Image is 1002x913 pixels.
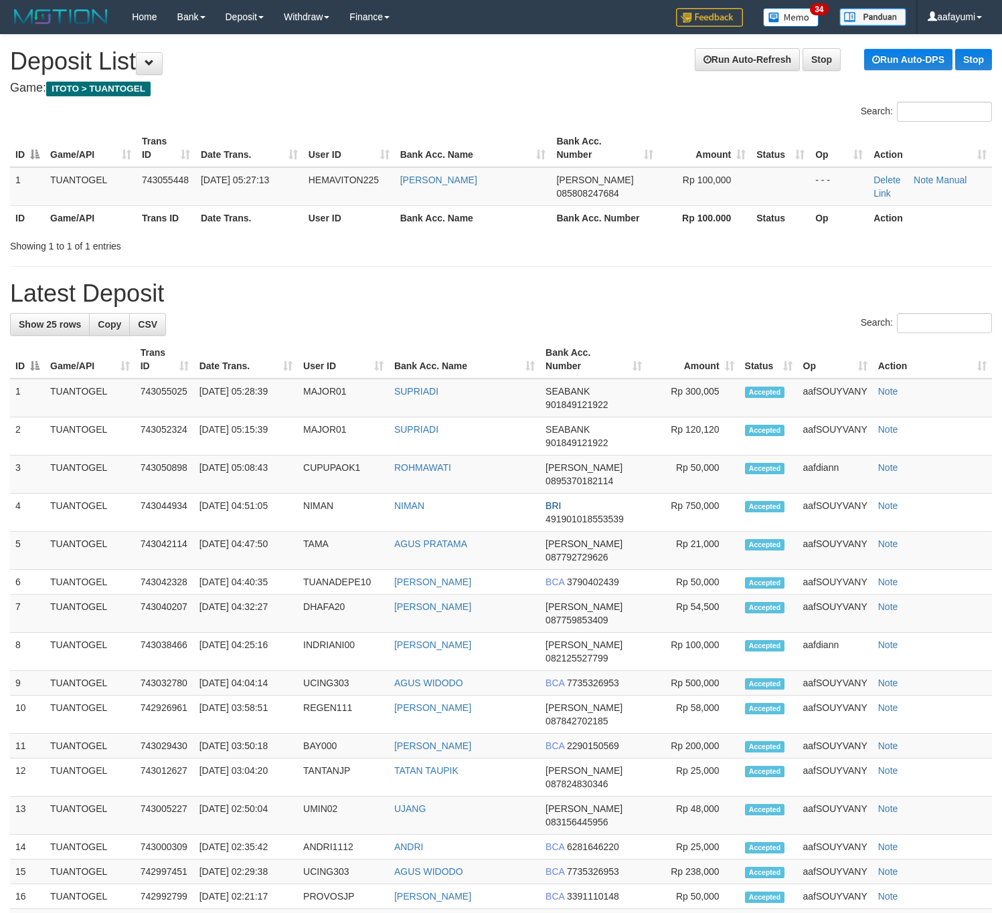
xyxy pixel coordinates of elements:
td: TUANTOGEL [45,494,135,532]
td: [DATE] 03:04:20 [194,758,298,797]
td: TUANTOGEL [45,570,135,595]
td: [DATE] 04:47:50 [194,532,298,570]
td: 742992799 [135,884,194,909]
span: Accepted [745,602,785,613]
td: aafSOUYVANY [798,595,873,633]
span: BCA [546,891,564,902]
td: TUANTOGEL [45,758,135,797]
h1: Deposit List [10,48,992,75]
th: Op [810,205,868,230]
td: 743052324 [135,417,194,455]
span: Accepted [745,387,785,398]
td: 11 [10,734,45,758]
span: Copy 3391110148 to clipboard [567,891,619,902]
a: Manual Link [873,175,967,199]
span: Copy 901849121922 to clipboard [546,399,608,410]
a: AGUS WIDODO [394,866,463,877]
td: [DATE] 04:40:35 [194,570,298,595]
span: [PERSON_NAME] [546,765,622,776]
th: User ID: activate to sort column ascending [298,340,389,379]
span: Accepted [745,892,785,903]
td: Rp 58,000 [647,696,740,734]
span: SEABANK [546,424,590,435]
span: Copy 7735326953 to clipboard [567,678,619,688]
th: Amount: activate to sort column ascending [647,340,740,379]
td: TUANTOGEL [45,696,135,734]
td: Rp 300,005 [647,379,740,417]
td: aafSOUYVANY [798,532,873,570]
td: 5 [10,532,45,570]
span: BCA [546,841,564,852]
td: aafSOUYVANY [798,570,873,595]
span: 743055448 [142,175,189,185]
td: TUANTOGEL [45,532,135,570]
td: 743040207 [135,595,194,633]
a: Run Auto-Refresh [695,48,800,71]
td: TUANADEPE10 [298,570,389,595]
a: Note [878,740,898,751]
a: AGUS WIDODO [394,678,463,688]
a: SUPRIADI [394,386,438,397]
th: Action: activate to sort column ascending [873,340,992,379]
th: Date Trans.: activate to sort column ascending [195,129,303,167]
th: ID [10,205,45,230]
td: 12 [10,758,45,797]
span: [PERSON_NAME] [546,538,622,549]
td: aafSOUYVANY [798,494,873,532]
td: aafSOUYVANY [798,671,873,696]
a: [PERSON_NAME] [394,639,471,650]
td: TUANTOGEL [45,417,135,455]
td: Rp 25,000 [647,835,740,859]
span: Copy 491901018553539 to clipboard [546,514,624,524]
td: [DATE] 04:25:16 [194,633,298,671]
td: - - - [810,167,868,206]
a: Note [878,538,898,549]
td: Rp 21,000 [647,532,740,570]
td: aafSOUYVANY [798,696,873,734]
td: aafSOUYVANY [798,379,873,417]
td: 1 [10,167,45,206]
td: 4 [10,494,45,532]
a: [PERSON_NAME] [394,740,471,751]
a: UJANG [394,803,426,814]
th: Bank Acc. Name [395,205,552,230]
span: 34 [810,3,828,15]
td: 13 [10,797,45,835]
span: Accepted [745,640,785,651]
span: Show 25 rows [19,319,81,330]
td: Rp 48,000 [647,797,740,835]
a: Note [914,175,934,185]
td: aafSOUYVANY [798,734,873,758]
a: Note [878,577,898,587]
th: Bank Acc. Number: activate to sort column ascending [551,129,659,167]
td: 2 [10,417,45,455]
td: 10 [10,696,45,734]
td: 743044934 [135,494,194,532]
a: AGUS PRATAMA [394,538,467,549]
span: HEMAVITON225 [309,175,379,185]
td: 7 [10,595,45,633]
a: [PERSON_NAME] [394,601,471,612]
a: SUPRIADI [394,424,438,435]
th: Rp 100.000 [659,205,751,230]
span: Accepted [745,766,785,777]
span: BRI [546,500,561,511]
a: ROHMAWATI [394,462,451,473]
span: [PERSON_NAME] [546,639,622,650]
td: UCING303 [298,671,389,696]
td: aafdiann [798,455,873,494]
a: [PERSON_NAME] [394,577,471,587]
span: BCA [546,678,564,688]
span: Copy 087842702185 to clipboard [546,716,608,726]
span: BCA [546,577,564,587]
td: [DATE] 03:50:18 [194,734,298,758]
td: 743055025 [135,379,194,417]
th: Trans ID [137,205,195,230]
td: Rp 750,000 [647,494,740,532]
th: Bank Acc. Name: activate to sort column ascending [395,129,552,167]
th: Action [868,205,992,230]
a: Note [878,678,898,688]
td: 9 [10,671,45,696]
th: User ID [303,205,395,230]
td: Rp 50,000 [647,455,740,494]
